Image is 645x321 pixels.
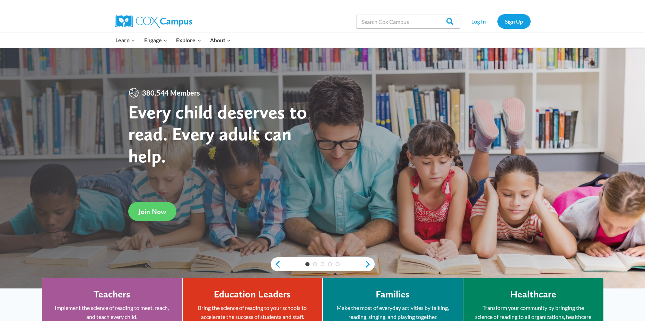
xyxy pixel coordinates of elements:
[271,260,281,268] a: previous
[305,262,310,266] a: 1
[356,15,460,28] input: Search Cox Campus
[176,36,201,45] span: Explore
[333,303,452,321] p: Make the most of everyday activities by talking, reading, singing, and playing together.
[115,15,192,28] img: Cox Campus
[128,101,307,167] strong: Every child deserves to read. Every adult can help.
[464,14,494,28] a: Log In
[335,262,340,266] a: 5
[139,207,166,216] span: Join Now
[111,33,235,47] nav: Primary Navigation
[328,262,332,266] a: 4
[313,262,317,266] a: 2
[193,303,312,321] p: Bring the science of reading to your schools to accelerate the success of students and staff.
[464,14,531,28] nav: Secondary Navigation
[271,257,375,271] div: content slider buttons
[364,260,375,268] a: next
[510,288,556,300] h4: Healthcare
[139,87,203,98] span: 380,544 Members
[210,36,231,45] span: About
[115,36,135,45] span: Learn
[497,14,531,28] a: Sign Up
[128,202,176,221] a: Join Now
[52,303,172,321] p: Implement the science of reading to meet, reach, and teach every child.
[144,36,167,45] span: Engage
[321,262,325,266] a: 3
[94,288,130,300] h4: Teachers
[214,288,291,300] h4: Education Leaders
[376,288,410,300] h4: Families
